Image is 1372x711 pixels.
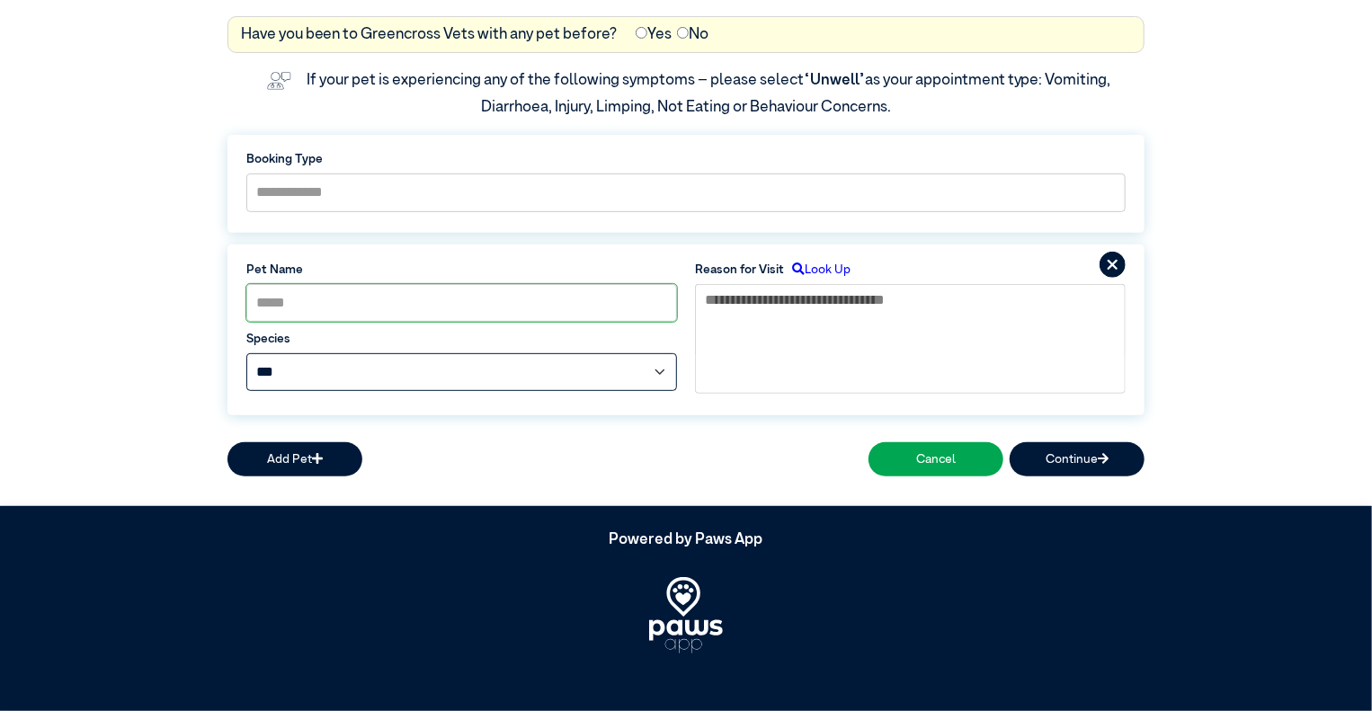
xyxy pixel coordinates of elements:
[246,330,677,348] label: Species
[677,27,689,39] input: No
[677,23,708,47] label: No
[649,577,723,653] img: PawsApp
[869,442,1003,475] button: Cancel
[784,261,851,279] label: Look Up
[636,27,647,39] input: Yes
[636,23,672,47] label: Yes
[261,66,298,96] img: vet
[1010,442,1145,475] button: Continue
[307,73,1114,115] label: If your pet is experiencing any of the following symptoms – please select as your appointment typ...
[227,531,1145,549] h5: Powered by Paws App
[246,150,1126,168] label: Booking Type
[804,73,865,88] span: “Unwell”
[695,261,784,279] label: Reason for Visit
[227,442,362,475] button: Add Pet
[246,261,677,279] label: Pet Name
[241,23,618,47] label: Have you been to Greencross Vets with any pet before?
